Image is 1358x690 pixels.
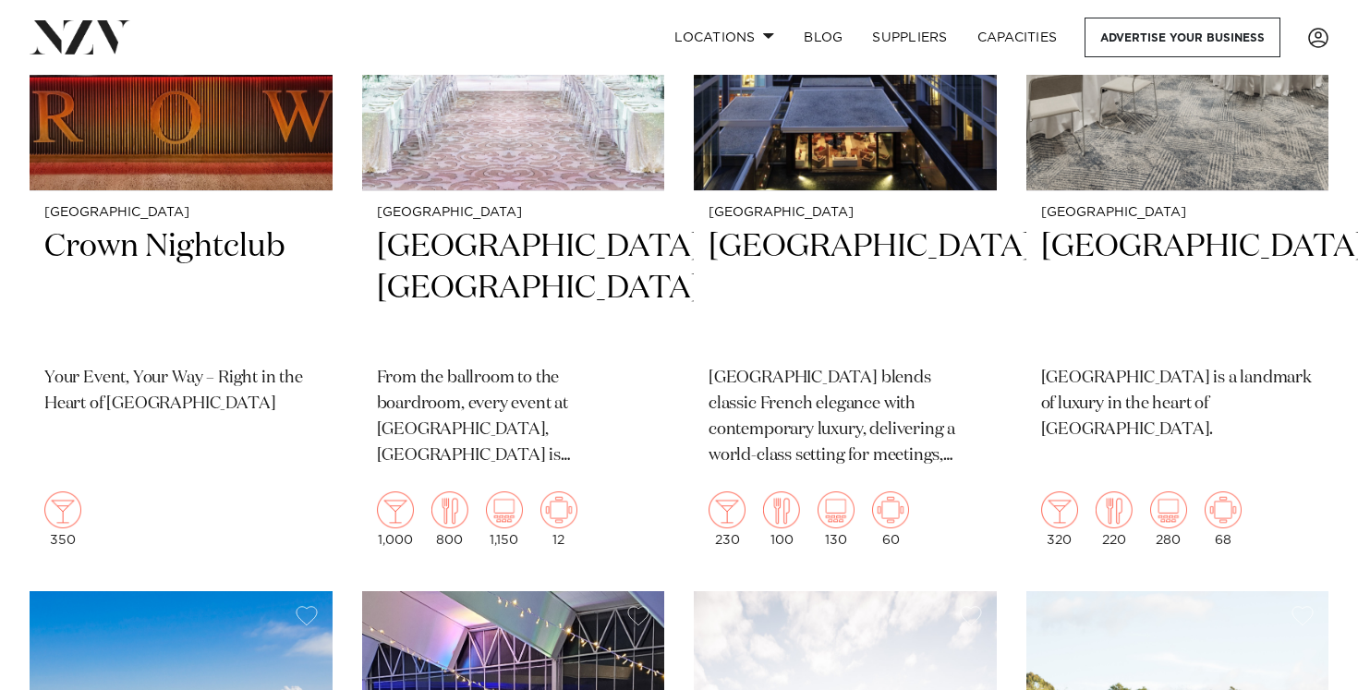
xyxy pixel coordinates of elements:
div: 1,150 [486,491,523,547]
img: dining.png [1096,491,1133,528]
img: meeting.png [872,491,909,528]
div: 60 [872,491,909,547]
small: [GEOGRAPHIC_DATA] [44,206,318,220]
a: Locations [660,18,789,57]
small: [GEOGRAPHIC_DATA] [1041,206,1315,220]
h2: Crown Nightclub [44,226,318,351]
a: Capacities [963,18,1073,57]
img: theatre.png [1150,491,1187,528]
div: 130 [818,491,855,547]
img: dining.png [431,491,468,528]
img: meeting.png [1205,491,1242,528]
div: 280 [1150,491,1187,547]
div: 800 [431,491,468,547]
div: 230 [709,491,746,547]
img: theatre.png [486,491,523,528]
p: Your Event, Your Way – Right in the Heart of [GEOGRAPHIC_DATA] [44,366,318,418]
a: Advertise your business [1085,18,1280,57]
img: cocktail.png [44,491,81,528]
div: 350 [44,491,81,547]
div: 220 [1096,491,1133,547]
img: cocktail.png [377,491,414,528]
p: [GEOGRAPHIC_DATA] is a landmark of luxury in the heart of [GEOGRAPHIC_DATA]. [1041,366,1315,443]
div: 100 [763,491,800,547]
p: From the ballroom to the boardroom, every event at [GEOGRAPHIC_DATA], [GEOGRAPHIC_DATA] is distin... [377,366,650,469]
img: theatre.png [818,491,855,528]
a: BLOG [789,18,857,57]
h2: [GEOGRAPHIC_DATA], [GEOGRAPHIC_DATA] [377,226,650,351]
div: 1,000 [377,491,414,547]
div: 68 [1205,491,1242,547]
p: [GEOGRAPHIC_DATA] blends classic French elegance with contemporary luxury, delivering a world-cla... [709,366,982,469]
a: SUPPLIERS [857,18,962,57]
img: meeting.png [540,491,577,528]
img: nzv-logo.png [30,20,130,54]
small: [GEOGRAPHIC_DATA] [377,206,650,220]
img: cocktail.png [709,491,746,528]
div: 320 [1041,491,1078,547]
h2: [GEOGRAPHIC_DATA] [1041,226,1315,351]
small: [GEOGRAPHIC_DATA] [709,206,982,220]
h2: [GEOGRAPHIC_DATA] [709,226,982,351]
img: cocktail.png [1041,491,1078,528]
div: 12 [540,491,577,547]
img: dining.png [763,491,800,528]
